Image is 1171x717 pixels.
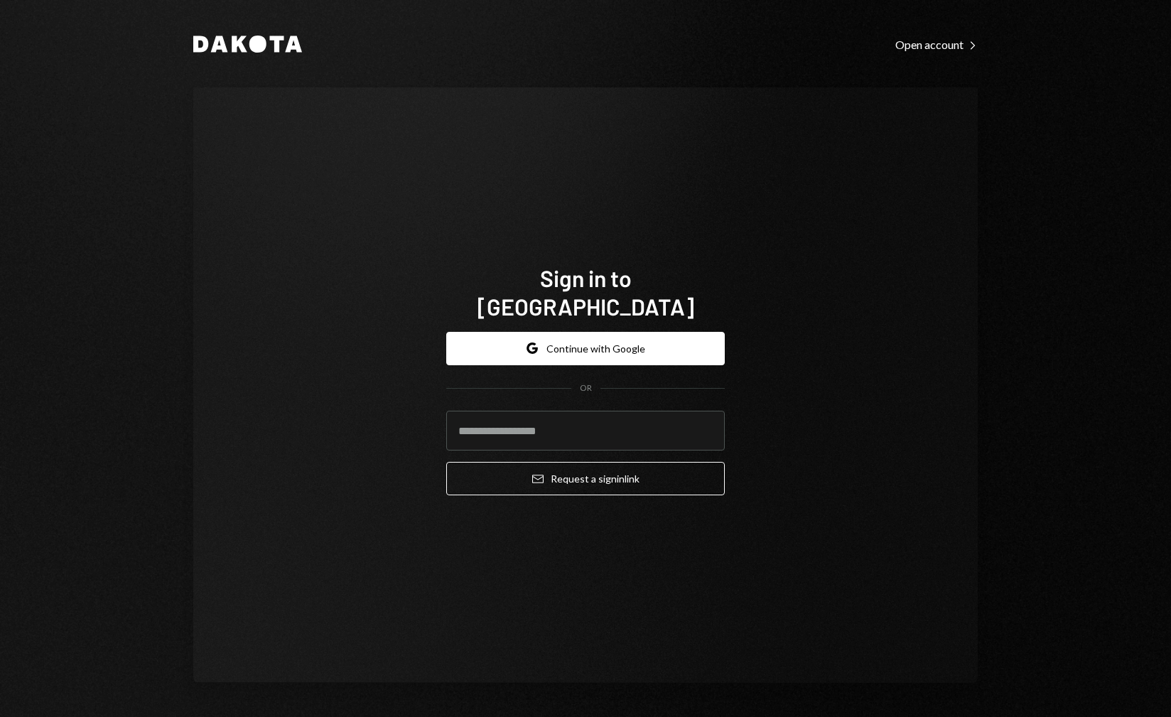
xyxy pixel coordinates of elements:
[446,332,725,365] button: Continue with Google
[895,36,978,52] a: Open account
[446,264,725,320] h1: Sign in to [GEOGRAPHIC_DATA]
[580,382,592,394] div: OR
[446,462,725,495] button: Request a signinlink
[895,38,978,52] div: Open account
